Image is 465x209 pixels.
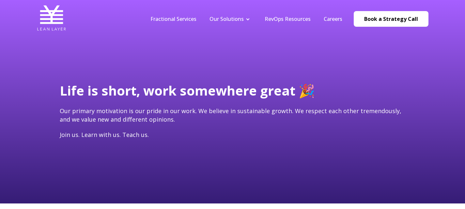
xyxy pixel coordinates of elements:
[60,107,401,123] span: Our primary motivation is our pride in our work. We believe in sustainable growth. We respect eac...
[209,15,244,22] a: Our Solutions
[60,82,315,99] span: Life is short, work somewhere great 🎉
[354,11,428,27] a: Book a Strategy Call
[265,15,311,22] a: RevOps Resources
[60,131,149,139] span: Join us. Learn with us. Teach us.
[37,3,66,33] img: Lean Layer Logo
[144,15,349,22] div: Navigation Menu
[150,15,196,22] a: Fractional Services
[324,15,342,22] a: Careers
